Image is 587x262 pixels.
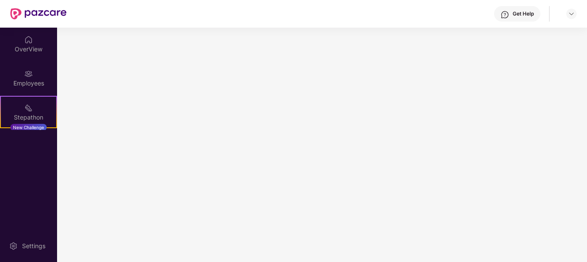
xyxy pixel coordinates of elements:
[10,8,67,19] img: New Pazcare Logo
[501,10,509,19] img: svg+xml;base64,PHN2ZyBpZD0iSGVscC0zMngzMiIgeG1sbnM9Imh0dHA6Ly93d3cudzMub3JnLzIwMDAvc3ZnIiB3aWR0aD...
[19,242,48,250] div: Settings
[10,124,47,131] div: New Challenge
[1,113,56,122] div: Stepathon
[24,104,33,112] img: svg+xml;base64,PHN2ZyB4bWxucz0iaHR0cDovL3d3dy53My5vcmcvMjAwMC9zdmciIHdpZHRoPSIyMSIgaGVpZ2h0PSIyMC...
[513,10,534,17] div: Get Help
[9,242,18,250] img: svg+xml;base64,PHN2ZyBpZD0iU2V0dGluZy0yMHgyMCIgeG1sbnM9Imh0dHA6Ly93d3cudzMub3JnLzIwMDAvc3ZnIiB3aW...
[24,69,33,78] img: svg+xml;base64,PHN2ZyBpZD0iRW1wbG95ZWVzIiB4bWxucz0iaHR0cDovL3d3dy53My5vcmcvMjAwMC9zdmciIHdpZHRoPS...
[24,35,33,44] img: svg+xml;base64,PHN2ZyBpZD0iSG9tZSIgeG1sbnM9Imh0dHA6Ly93d3cudzMub3JnLzIwMDAvc3ZnIiB3aWR0aD0iMjAiIG...
[568,10,575,17] img: svg+xml;base64,PHN2ZyBpZD0iRHJvcGRvd24tMzJ4MzIiIHhtbG5zPSJodHRwOi8vd3d3LnczLm9yZy8yMDAwL3N2ZyIgd2...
